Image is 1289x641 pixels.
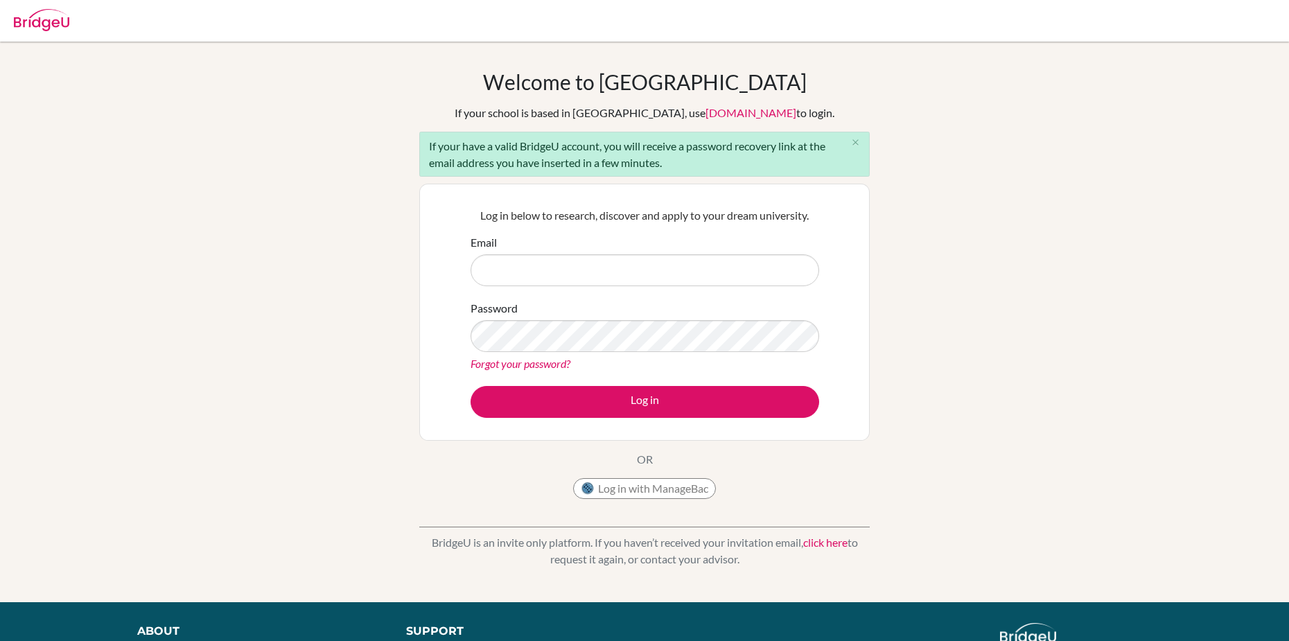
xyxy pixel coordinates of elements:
[573,478,716,499] button: Log in with ManageBac
[455,105,834,121] div: If your school is based in [GEOGRAPHIC_DATA], use to login.
[483,69,807,94] h1: Welcome to [GEOGRAPHIC_DATA]
[841,132,869,153] button: Close
[850,137,861,148] i: close
[471,300,518,317] label: Password
[471,207,819,224] p: Log in below to research, discover and apply to your dream university.
[137,623,376,640] div: About
[471,386,819,418] button: Log in
[471,234,497,251] label: Email
[803,536,848,549] a: click here
[471,357,570,370] a: Forgot your password?
[406,623,629,640] div: Support
[419,132,870,177] div: If your have a valid BridgeU account, you will receive a password recovery link at the email addr...
[705,106,796,119] a: [DOMAIN_NAME]
[14,9,69,31] img: Bridge-U
[637,451,653,468] p: OR
[419,534,870,568] p: BridgeU is an invite only platform. If you haven’t received your invitation email, to request it ...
